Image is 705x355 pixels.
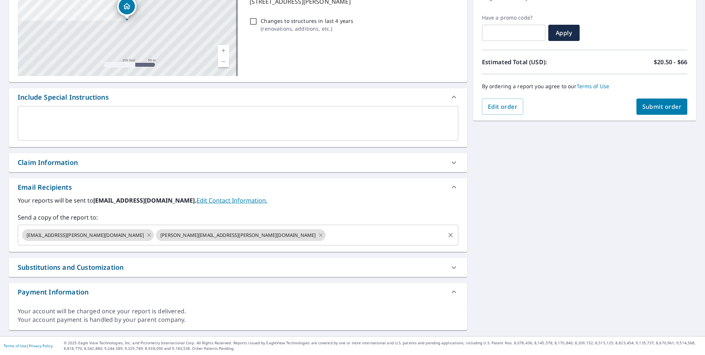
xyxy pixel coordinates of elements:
[18,316,458,324] div: Your account payment is handled by your parent company.
[218,45,229,56] a: Current Level 17, Zoom In
[197,196,267,204] a: EditContactInfo
[18,213,458,222] label: Send a copy of the report to:
[554,29,574,37] span: Apply
[4,343,27,348] a: Terms of Use
[548,25,580,41] button: Apply
[9,258,467,277] div: Substitutions and Customization
[18,182,72,192] div: Email Recipients
[482,83,687,90] p: By ordering a report you agree to our
[18,158,78,168] div: Claim Information
[9,88,467,106] div: Include Special Instructions
[9,283,467,301] div: Payment Information
[156,229,326,241] div: [PERSON_NAME][EMAIL_ADDRESS][PERSON_NAME][DOMAIN_NAME]
[18,92,109,102] div: Include Special Instructions
[642,103,682,111] span: Submit order
[261,17,353,25] p: Changes to structures in last 4 years
[482,14,545,21] label: Have a promo code?
[18,307,458,316] div: Your account will be charged once your report is delivered.
[22,232,148,239] span: [EMAIL_ADDRESS][PERSON_NAME][DOMAIN_NAME]
[488,103,518,111] span: Edit order
[482,99,524,115] button: Edit order
[18,196,458,205] label: Your reports will be sent to
[18,262,124,272] div: Substitutions and Customization
[636,99,688,115] button: Submit order
[4,344,53,348] p: |
[64,340,701,351] p: © 2025 Eagle View Technologies, Inc. and Pictometry International Corp. All Rights Reserved. Repo...
[156,232,320,239] span: [PERSON_NAME][EMAIL_ADDRESS][PERSON_NAME][DOMAIN_NAME]
[218,56,229,67] a: Current Level 17, Zoom Out
[577,83,610,90] a: Terms of Use
[261,25,353,32] p: ( renovations, additions, etc. )
[654,58,687,66] p: $20.50 - $66
[445,230,456,240] button: Clear
[29,343,53,348] a: Privacy Policy
[9,178,467,196] div: Email Recipients
[482,58,585,66] p: Estimated Total (USD):
[93,196,197,204] b: [EMAIL_ADDRESS][DOMAIN_NAME].
[18,287,88,297] div: Payment Information
[22,229,154,241] div: [EMAIL_ADDRESS][PERSON_NAME][DOMAIN_NAME]
[9,153,467,172] div: Claim Information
